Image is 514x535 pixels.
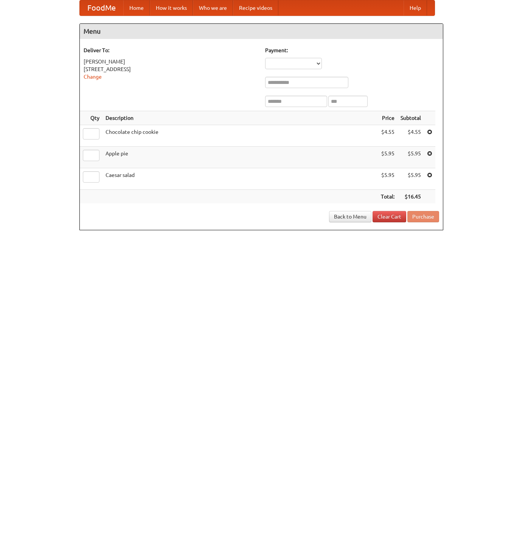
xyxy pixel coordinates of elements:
[378,147,398,168] td: $5.95
[233,0,278,16] a: Recipe videos
[84,58,258,65] div: [PERSON_NAME]
[373,211,406,222] a: Clear Cart
[398,168,424,190] td: $5.95
[80,111,102,125] th: Qty
[102,111,378,125] th: Description
[84,65,258,73] div: [STREET_ADDRESS]
[102,168,378,190] td: Caesar salad
[398,147,424,168] td: $5.95
[378,125,398,147] td: $4.55
[398,190,424,204] th: $16.45
[84,47,258,54] h5: Deliver To:
[265,47,439,54] h5: Payment:
[102,125,378,147] td: Chocolate chip cookie
[407,211,439,222] button: Purchase
[102,147,378,168] td: Apple pie
[80,24,443,39] h4: Menu
[398,125,424,147] td: $4.55
[329,211,371,222] a: Back to Menu
[378,168,398,190] td: $5.95
[404,0,427,16] a: Help
[84,74,102,80] a: Change
[123,0,150,16] a: Home
[378,190,398,204] th: Total:
[150,0,193,16] a: How it works
[378,111,398,125] th: Price
[80,0,123,16] a: FoodMe
[193,0,233,16] a: Who we are
[398,111,424,125] th: Subtotal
